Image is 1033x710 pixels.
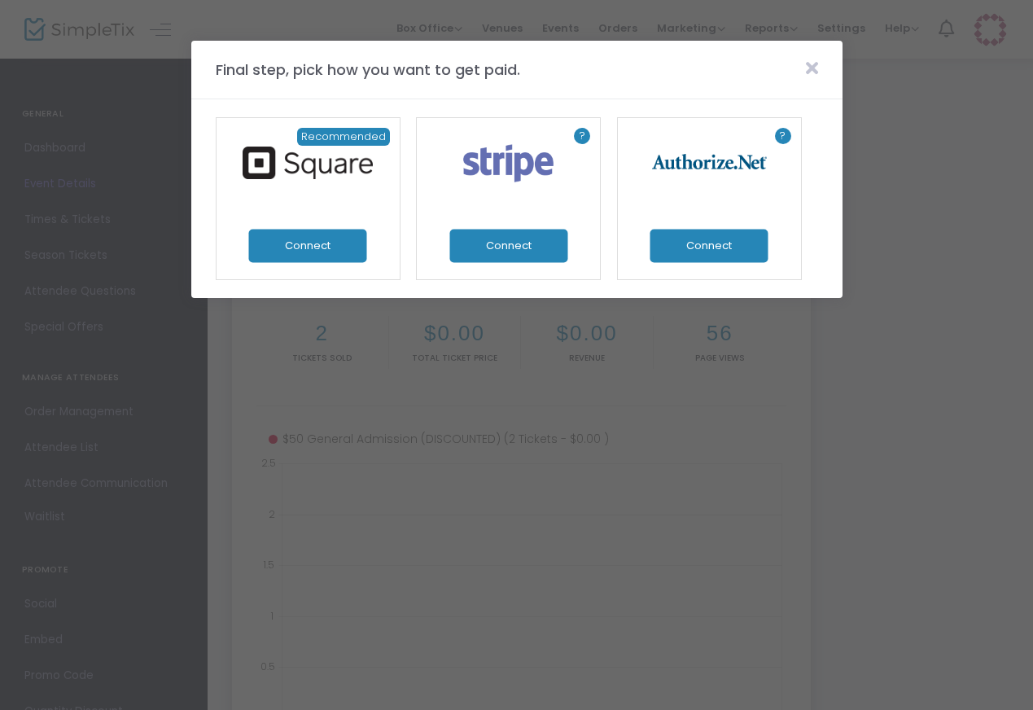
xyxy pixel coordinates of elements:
[249,230,367,263] button: Connect
[191,41,843,99] m-panel-header: Final step, pick how you want to get paid.
[208,59,528,81] m-panel-title: Final step, pick how you want to get paid.
[449,230,567,263] button: Connect
[243,147,373,179] img: square.png
[453,141,563,186] img: stripe.png
[775,128,791,144] span: ?
[297,128,390,146] span: Recommended
[650,230,768,263] button: Connect
[574,128,590,144] span: ?
[644,154,774,169] img: authorize.png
